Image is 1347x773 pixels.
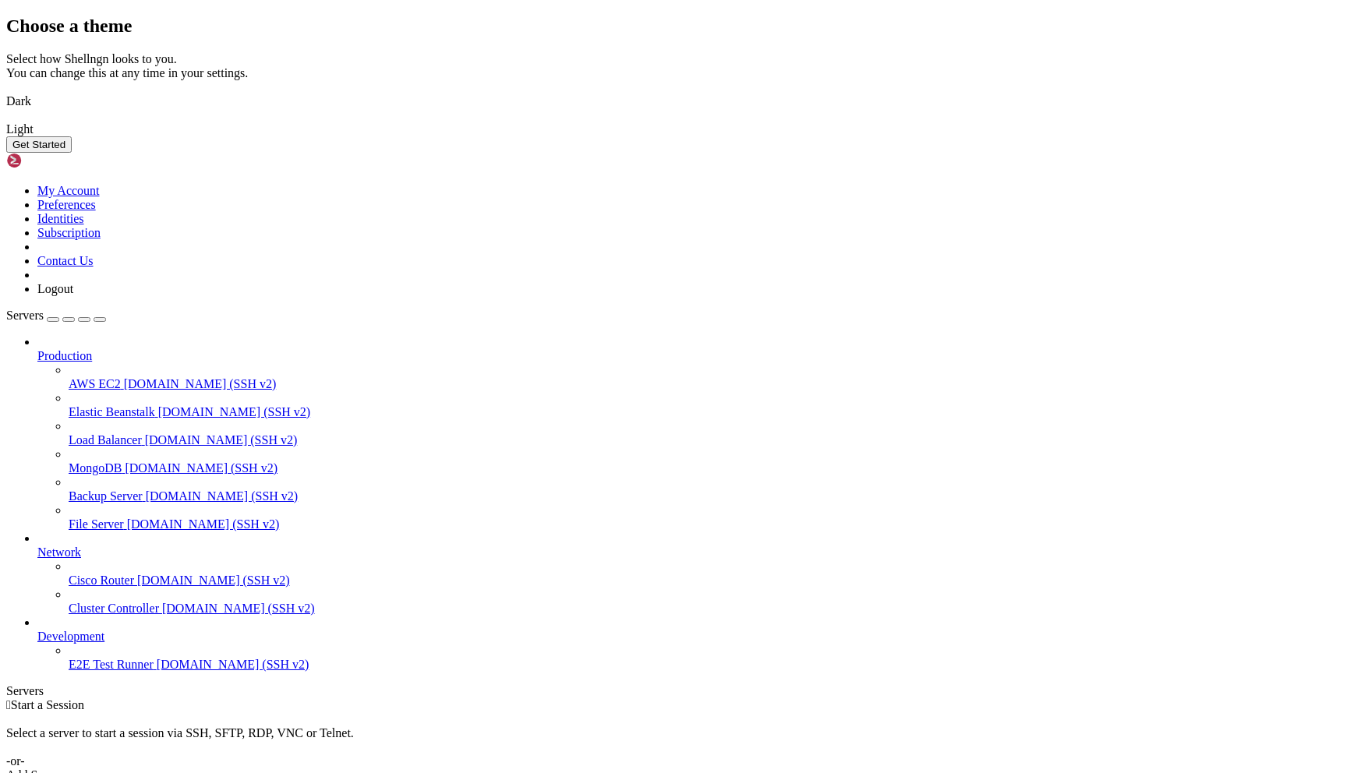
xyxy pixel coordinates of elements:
[69,588,1341,616] li: Cluster Controller [DOMAIN_NAME] (SSH v2)
[6,309,44,322] span: Servers
[69,559,1341,588] li: Cisco Router [DOMAIN_NAME] (SSH v2)
[37,198,96,211] a: Preferences
[69,405,155,418] span: Elastic Beanstalk
[6,153,96,168] img: Shellngn
[124,377,277,390] span: [DOMAIN_NAME] (SSH v2)
[69,447,1341,475] li: MongoDB [DOMAIN_NAME] (SSH v2)
[69,602,1341,616] a: Cluster Controller [DOMAIN_NAME] (SSH v2)
[69,658,154,671] span: E2E Test Runner
[37,335,1341,531] li: Production
[37,616,1341,672] li: Development
[69,503,1341,531] li: File Server [DOMAIN_NAME] (SSH v2)
[158,405,311,418] span: [DOMAIN_NAME] (SSH v2)
[6,52,1341,80] div: Select how Shellngn looks to you. You can change this at any time in your settings.
[37,545,1341,559] a: Network
[69,574,134,587] span: Cisco Router
[69,489,1341,503] a: Backup Server [DOMAIN_NAME] (SSH v2)
[37,226,101,239] a: Subscription
[37,282,73,295] a: Logout
[37,531,1341,616] li: Network
[69,461,122,475] span: MongoDB
[145,433,298,447] span: [DOMAIN_NAME] (SSH v2)
[69,461,1341,475] a: MongoDB [DOMAIN_NAME] (SSH v2)
[69,644,1341,672] li: E2E Test Runner [DOMAIN_NAME] (SSH v2)
[69,658,1341,672] a: E2E Test Runner [DOMAIN_NAME] (SSH v2)
[6,122,1341,136] div: Light
[69,602,159,615] span: Cluster Controller
[69,475,1341,503] li: Backup Server [DOMAIN_NAME] (SSH v2)
[125,461,278,475] span: [DOMAIN_NAME] (SSH v2)
[37,254,94,267] a: Contact Us
[6,712,1341,768] div: Select a server to start a session via SSH, SFTP, RDP, VNC or Telnet. -or-
[37,349,92,362] span: Production
[157,658,309,671] span: [DOMAIN_NAME] (SSH v2)
[69,405,1341,419] a: Elastic Beanstalk [DOMAIN_NAME] (SSH v2)
[37,212,84,225] a: Identities
[162,602,315,615] span: [DOMAIN_NAME] (SSH v2)
[11,698,84,711] span: Start a Session
[37,630,104,643] span: Development
[6,136,72,153] button: Get Started
[127,517,280,531] span: [DOMAIN_NAME] (SSH v2)
[137,574,290,587] span: [DOMAIN_NAME] (SSH v2)
[69,517,124,531] span: File Server
[37,630,1341,644] a: Development
[69,433,1341,447] a: Load Balancer [DOMAIN_NAME] (SSH v2)
[69,391,1341,419] li: Elastic Beanstalk [DOMAIN_NAME] (SSH v2)
[37,545,81,559] span: Network
[69,377,1341,391] a: AWS EC2 [DOMAIN_NAME] (SSH v2)
[69,363,1341,391] li: AWS EC2 [DOMAIN_NAME] (SSH v2)
[69,574,1341,588] a: Cisco Router [DOMAIN_NAME] (SSH v2)
[37,349,1341,363] a: Production
[37,184,100,197] a: My Account
[146,489,299,503] span: [DOMAIN_NAME] (SSH v2)
[6,698,11,711] span: 
[6,684,1341,698] div: Servers
[6,309,106,322] a: Servers
[69,419,1341,447] li: Load Balancer [DOMAIN_NAME] (SSH v2)
[69,517,1341,531] a: File Server [DOMAIN_NAME] (SSH v2)
[6,16,1341,37] h2: Choose a theme
[69,433,142,447] span: Load Balancer
[69,377,121,390] span: AWS EC2
[6,94,1341,108] div: Dark
[69,489,143,503] span: Backup Server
